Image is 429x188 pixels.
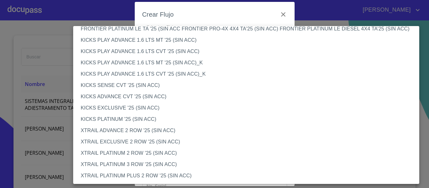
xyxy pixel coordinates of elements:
[73,136,424,148] li: XTRAIL EXCLUSIVE 2 ROW '25 (SIN ACC)
[73,80,424,91] li: KICKS SENSE CVT '25 (SIN ACC)
[73,23,424,35] li: FRONTIER PLATINUM LE TA '25 (SIN ACC FRONTIER PRO-4X 4X4 TA'25 (SIN ACC) FRONTIER PLATINUM LE DIE...
[73,170,424,181] li: XTRAIL PLATINUM PLUS 2 ROW '25 (SIN ACC)
[73,159,424,170] li: XTRAIL PLATINUM 3 ROW '25 (SIN ACC)
[73,68,424,80] li: KICKS PLAY ADVANCE 1.6 LTS CVT '25 (SIN ACC)_K
[73,57,424,68] li: KICKS PLAY ADVANCE 1.6 LTS MT '25 (SIN ACC)_K
[73,91,424,102] li: KICKS ADVANCE CVT '25 (SIN ACC)
[73,114,424,125] li: KICKS PLATINUM '25 (SIN ACC)
[73,46,424,57] li: KICKS PLAY ADVANCE 1.6 LTS CVT '25 (SIN ACC)
[73,35,424,46] li: KICKS PLAY ADVANCE 1.6 LTS MT '25 (SIN ACC)
[73,102,424,114] li: KICKS EXCLUSIVE '25 (SIN ACC)
[73,148,424,159] li: XTRAIL PLATINUM 2 ROW '25 (SIN ACC)
[73,125,424,136] li: XTRAIL ADVANCE 2 ROW '25 (SIN ACC)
